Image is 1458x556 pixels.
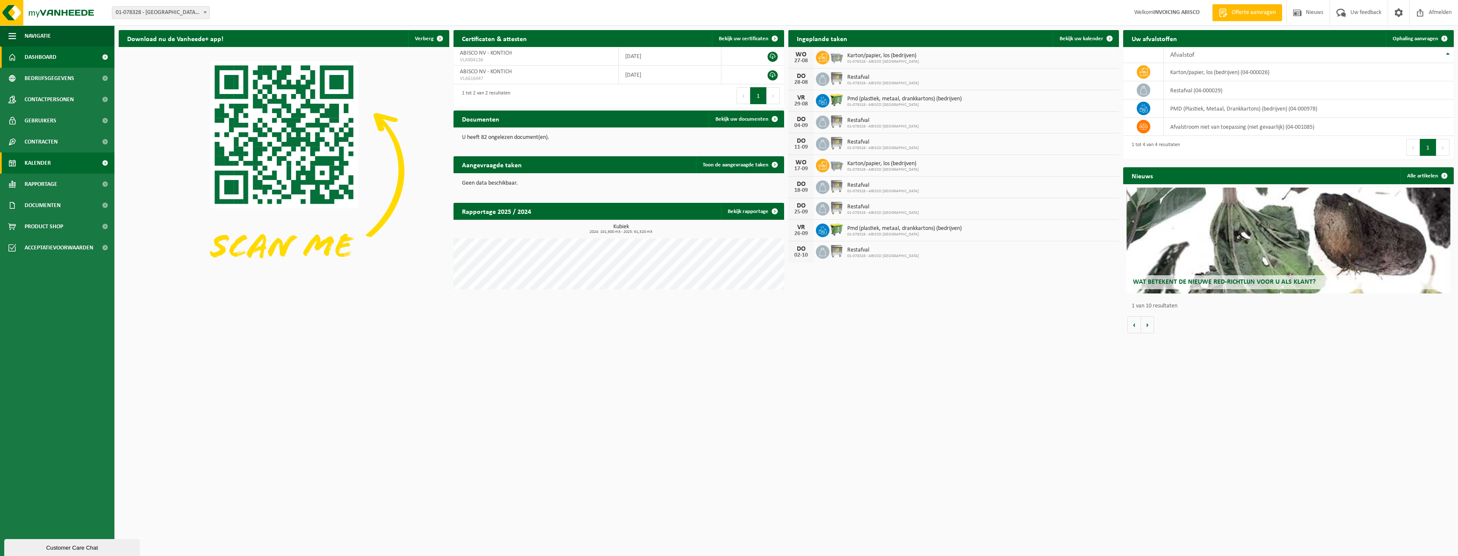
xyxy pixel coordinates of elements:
[25,110,56,131] span: Gebruikers
[793,159,810,166] div: WO
[847,182,919,189] span: Restafval
[1123,167,1161,184] h2: Nieuws
[847,247,919,254] span: Restafval
[709,111,783,127] a: Bekijk uw documenten
[112,7,209,19] span: 01-078328 - ABISCO NV - KONTICH
[1212,4,1282,21] a: Offerte aanvragen
[1164,100,1454,118] td: PMD (Plastiek, Metaal, Drankkartons) (bedrijven) (04-000978)
[119,30,232,47] h2: Download nu de Vanheede+ app!
[793,252,810,258] div: 02-10
[458,230,784,234] span: 2024: 101,600 m3 - 2025: 61,520 m3
[715,116,768,122] span: Bekijk uw documenten
[793,101,810,107] div: 29-08
[829,50,844,64] img: WB-2500-GAL-GY-01
[460,50,512,56] span: ABISCO NV - KONTICH
[793,51,810,58] div: WO
[415,36,434,41] span: Verberg
[1141,316,1154,333] button: Volgende
[1164,118,1454,136] td: afvalstroom niet van toepassing (niet gevaarlijk) (04-001085)
[793,231,810,237] div: 26-09
[793,181,810,188] div: DO
[462,180,776,186] p: Geen data beschikbaar.
[829,158,844,172] img: WB-2500-GAL-GY-01
[703,162,768,168] span: Toon de aangevraagde taken
[25,237,93,258] span: Acceptatievoorwaarden
[25,174,57,195] span: Rapportage
[1386,30,1453,47] a: Ophaling aanvragen
[737,87,750,104] button: Previous
[619,47,721,66] td: [DATE]
[847,59,919,64] span: 01-078328 - ABISCO [GEOGRAPHIC_DATA]
[462,135,776,141] p: U heeft 82 ongelezen document(en).
[721,203,783,220] a: Bekijk rapportage
[793,58,810,64] div: 27-08
[25,68,74,89] span: Bedrijfsgegevens
[847,232,962,237] span: 01-078328 - ABISCO [GEOGRAPHIC_DATA]
[829,114,844,129] img: WB-1100-GAL-GY-02
[829,222,844,237] img: WB-0660-HPE-GN-50
[847,146,919,151] span: 01-078328 - ABISCO [GEOGRAPHIC_DATA]
[847,139,919,146] span: Restafval
[793,94,810,101] div: VR
[829,136,844,150] img: WB-1100-GAL-GY-02
[1060,36,1103,41] span: Bekijk uw kalender
[719,36,768,41] span: Bekijk uw certificaten
[1123,30,1185,47] h2: Uw afvalstoffen
[829,179,844,194] img: WB-1100-GAL-GY-02
[1164,81,1454,100] td: restafval (04-000029)
[847,167,919,172] span: 01-078328 - ABISCO [GEOGRAPHIC_DATA]
[1170,52,1194,58] span: Afvalstof
[1230,8,1278,17] span: Offerte aanvragen
[847,124,919,129] span: 01-078328 - ABISCO [GEOGRAPHIC_DATA]
[1133,279,1316,285] span: Wat betekent de nieuwe RED-richtlijn voor u als klant?
[793,209,810,215] div: 25-09
[458,86,510,105] div: 1 tot 2 van 2 resultaten
[847,117,919,124] span: Restafval
[25,131,58,152] span: Contracten
[454,203,540,219] h2: Rapportage 2025 / 2024
[460,75,612,82] span: VLA616447
[1164,63,1454,81] td: karton/papier, los (bedrijven) (04-000026)
[847,254,919,259] span: 01-078328 - ABISCO [GEOGRAPHIC_DATA]
[1127,188,1450,293] a: Wat betekent de nieuwe RED-richtlijn voor u als klant?
[1393,36,1438,41] span: Ophaling aanvragen
[454,111,508,127] h2: Documenten
[847,53,919,59] span: Karton/papier, los (bedrijven)
[458,224,784,234] h3: Kubiek
[25,195,61,216] span: Documenten
[767,87,780,104] button: Next
[4,537,142,556] iframe: chat widget
[25,47,56,68] span: Dashboard
[112,6,210,19] span: 01-078328 - ABISCO NV - KONTICH
[793,246,810,252] div: DO
[793,80,810,86] div: 28-08
[847,96,962,102] span: Pmd (plastiek, metaal, drankkartons) (bedrijven)
[750,87,767,104] button: 1
[829,71,844,86] img: WB-1100-GAL-GY-02
[1420,139,1436,156] button: 1
[847,210,919,216] span: 01-078328 - ABISCO [GEOGRAPHIC_DATA]
[25,25,51,47] span: Navigatie
[788,30,856,47] h2: Ingeplande taken
[793,116,810,123] div: DO
[847,81,919,86] span: 01-078328 - ABISCO [GEOGRAPHIC_DATA]
[408,30,448,47] button: Verberg
[793,73,810,80] div: DO
[1132,303,1450,309] p: 1 van 10 resultaten
[454,156,530,173] h2: Aangevraagde taken
[847,204,919,210] span: Restafval
[847,102,962,108] span: 01-078328 - ABISCO [GEOGRAPHIC_DATA]
[793,202,810,209] div: DO
[1127,316,1141,333] button: Vorige
[25,152,51,174] span: Kalender
[1053,30,1118,47] a: Bekijk uw kalender
[25,216,63,237] span: Product Shop
[793,166,810,172] div: 17-09
[1406,139,1420,156] button: Previous
[1436,139,1450,156] button: Next
[829,244,844,258] img: WB-1100-GAL-GY-02
[460,69,512,75] span: ABISCO NV - KONTICH
[1400,167,1453,184] a: Alle artikelen
[460,57,612,64] span: VLA904136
